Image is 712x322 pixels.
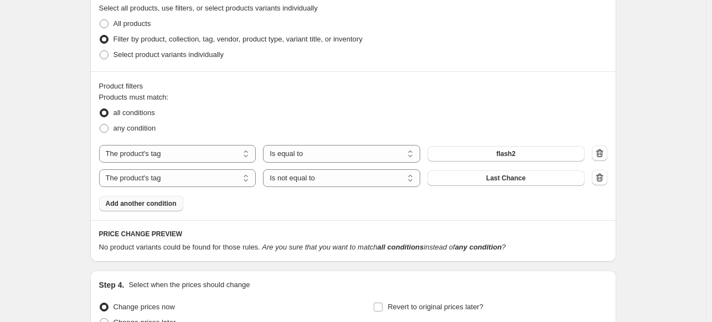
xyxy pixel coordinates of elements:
[99,196,183,211] button: Add another condition
[106,199,177,208] span: Add another condition
[388,303,483,311] span: Revert to original prices later?
[113,19,151,28] span: All products
[486,174,525,183] span: Last Chance
[377,243,424,251] b: all conditions
[99,81,607,92] div: Product filters
[99,243,260,251] span: No product variants could be found for those rules.
[262,243,505,251] i: Are you sure that you want to match instead of ?
[99,230,607,238] h6: PRICE CHANGE PREVIEW
[113,124,156,132] span: any condition
[99,4,318,12] span: Select all products, use filters, or select products variants individually
[99,93,169,101] span: Products must match:
[113,50,224,59] span: Select product variants individually
[99,279,125,290] h2: Step 4.
[427,170,585,186] button: Last Chance
[427,146,585,162] button: flash2
[128,279,250,290] p: Select when the prices should change
[455,243,502,251] b: any condition
[113,35,363,43] span: Filter by product, collection, tag, vendor, product type, variant title, or inventory
[113,108,155,117] span: all conditions
[113,303,175,311] span: Change prices now
[496,149,515,158] span: flash2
